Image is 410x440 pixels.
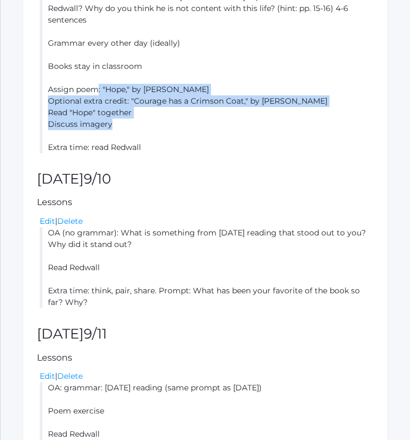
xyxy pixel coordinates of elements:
h2: [DATE] [37,326,374,342]
h2: [DATE] [37,171,374,187]
h5: Lessons [37,197,374,207]
a: Edit [40,216,55,226]
div: | [40,371,374,382]
span: 9/11 [84,325,107,342]
span: 9/10 [84,170,111,187]
a: Delete [57,216,83,226]
div: | [40,216,374,227]
li: OA (no grammar): What is something from [DATE] reading that stood out to you? Why did it stand ou... [40,227,374,308]
h5: Lessons [37,353,374,363]
a: Edit [40,371,55,381]
a: Delete [57,371,83,381]
li: OA: grammar: [DATE] reading (same prompt as [DATE]) Poem exercise Read Redwall [40,382,374,440]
